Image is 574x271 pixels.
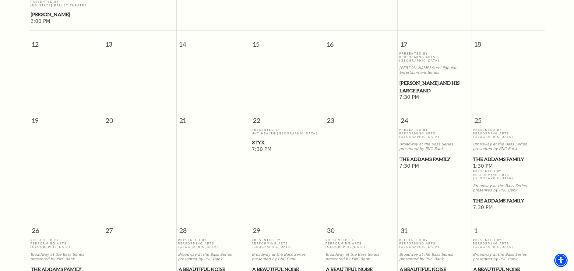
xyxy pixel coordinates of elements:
[400,155,470,163] span: The Addams Family
[471,31,545,52] span: 18
[31,11,101,18] span: [PERSON_NAME]
[103,107,176,128] span: 20
[473,197,543,205] span: The Addams Family
[473,128,544,138] p: Presented By Performing Arts [GEOGRAPHIC_DATA]
[473,169,544,180] p: Presented By Performing Arts [GEOGRAPHIC_DATA]
[326,238,396,249] p: Presented By Performing Arts [GEOGRAPHIC_DATA]
[398,107,471,128] span: 24
[473,142,544,151] p: Broadway at the Bass Series presented by PNC Bank
[471,107,545,128] span: 25
[30,238,101,249] p: Presented By Performing Arts [GEOGRAPHIC_DATA]
[473,238,544,249] p: Presented By Performing Arts [GEOGRAPHIC_DATA]
[177,31,250,52] span: 14
[30,18,101,25] span: 2:00 PM
[399,52,470,62] p: Presented By Performing Arts [GEOGRAPHIC_DATA]
[473,205,544,211] span: 7:30 PM
[399,238,470,249] p: Presented By Performing Arts [GEOGRAPHIC_DATA]
[324,107,397,128] span: 23
[473,163,544,170] span: 1:30 PM
[324,217,397,238] span: 30
[324,31,397,52] span: 16
[177,217,250,238] span: 28
[473,184,544,193] p: Broadway at the Bass Series presented by PNC Bank
[473,155,543,163] span: The Addams Family
[177,107,250,128] span: 21
[398,31,471,52] span: 17
[250,217,324,238] span: 29
[103,31,176,52] span: 13
[399,128,470,138] p: Presented By Performing Arts [GEOGRAPHIC_DATA]
[178,252,249,262] p: Broadway at the Bass Series presented by PNC Bank
[29,217,103,238] span: 26
[398,217,471,238] span: 31
[473,252,544,262] p: Broadway at the Bass Series presented by PNC Bank
[103,217,176,238] span: 27
[252,238,322,249] p: Presented By Performing Arts [GEOGRAPHIC_DATA]
[399,163,470,170] span: 7:30 PM
[252,252,322,262] p: Broadway at the Bass Series presented by PNC Bank
[471,217,545,238] span: 1
[250,107,324,128] span: 22
[400,79,470,94] span: [PERSON_NAME] and his Large Band
[252,139,322,146] span: Styx
[29,107,103,128] span: 19
[326,252,396,262] p: Broadway at the Bass Series presented by PNC Bank
[250,31,324,52] span: 15
[30,252,101,262] p: Broadway at the Bass Series presented by PNC Bank
[399,252,470,262] p: Broadway at the Bass Series presented by PNC Bank
[399,94,470,101] span: 7:30 PM
[554,254,568,267] div: Accessibility Menu
[252,146,322,153] span: 7:30 PM
[399,142,470,151] p: Broadway at the Bass Series presented by PNC Bank
[252,128,322,135] p: Presented By UNT Health [GEOGRAPHIC_DATA]
[178,238,249,249] p: Presented By Performing Arts [GEOGRAPHIC_DATA]
[399,66,470,75] p: [PERSON_NAME] Steel Popular Entertainment Series
[29,31,103,52] span: 12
